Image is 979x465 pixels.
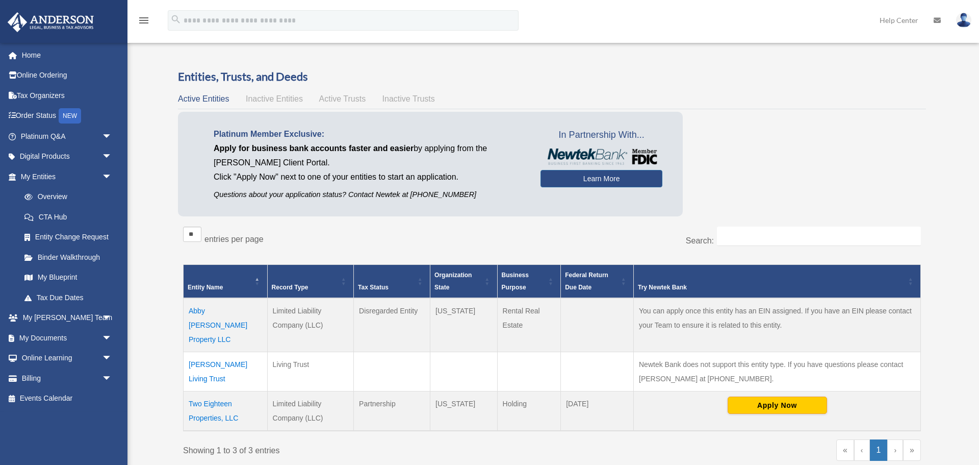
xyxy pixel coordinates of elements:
p: Click "Apply Now" next to one of your entities to start an application. [214,170,525,184]
img: User Pic [956,13,971,28]
td: Abby [PERSON_NAME] Property LLC [184,298,268,352]
td: Two Eighteen Properties, LLC [184,391,268,431]
th: Federal Return Due Date: Activate to sort [561,264,634,298]
a: CTA Hub [14,207,122,227]
td: You can apply once this entity has an EIN assigned. If you have an EIN please contact your Team t... [634,298,921,352]
i: menu [138,14,150,27]
a: Last [903,439,921,461]
a: Online Ordering [7,65,127,86]
a: Order StatusNEW [7,106,127,127]
td: [US_STATE] [430,391,497,431]
span: Active Trusts [319,94,366,103]
a: Tax Due Dates [14,287,122,308]
td: Holding [497,391,561,431]
td: Limited Liability Company (LLC) [267,298,353,352]
span: Organization State [434,272,472,291]
a: Overview [14,187,117,207]
button: Apply Now [728,397,827,414]
img: Anderson Advisors Platinum Portal [5,12,97,32]
span: In Partnership With... [540,127,662,143]
th: Tax Status: Activate to sort [354,264,430,298]
a: First [836,439,854,461]
a: Learn More [540,170,662,187]
p: Platinum Member Exclusive: [214,127,525,141]
span: arrow_drop_down [102,166,122,187]
a: Home [7,45,127,65]
td: [US_STATE] [430,298,497,352]
a: Tax Organizers [7,85,127,106]
td: Disregarded Entity [354,298,430,352]
a: Platinum Q&Aarrow_drop_down [7,126,127,146]
span: arrow_drop_down [102,348,122,369]
span: Business Purpose [502,272,529,291]
label: Search: [686,236,714,245]
div: Try Newtek Bank [638,281,905,293]
div: NEW [59,108,81,124]
p: Questions about your application status? Contact Newtek at [PHONE_NUMBER] [214,188,525,201]
p: by applying from the [PERSON_NAME] Client Portal. [214,141,525,170]
td: Limited Liability Company (LLC) [267,391,353,431]
label: entries per page [204,235,264,243]
a: Billingarrow_drop_down [7,368,127,388]
span: Inactive Trusts [382,94,435,103]
span: Record Type [272,284,308,291]
span: Apply for business bank accounts faster and easier [214,144,414,153]
a: Events Calendar [7,388,127,409]
span: arrow_drop_down [102,368,122,389]
td: Rental Real Estate [497,298,561,352]
a: Next [887,439,903,461]
a: menu [138,18,150,27]
div: Showing 1 to 3 of 3 entries [183,439,545,458]
span: arrow_drop_down [102,126,122,147]
a: My [PERSON_NAME] Teamarrow_drop_down [7,308,127,328]
th: Organization State: Activate to sort [430,264,497,298]
td: [DATE] [561,391,634,431]
th: Entity Name: Activate to invert sorting [184,264,268,298]
span: Inactive Entities [246,94,303,103]
span: Active Entities [178,94,229,103]
td: Partnership [354,391,430,431]
a: My Entitiesarrow_drop_down [7,166,122,187]
span: Entity Name [188,284,223,291]
a: My Blueprint [14,267,122,288]
span: arrow_drop_down [102,328,122,349]
a: Binder Walkthrough [14,247,122,267]
span: arrow_drop_down [102,308,122,329]
a: 1 [870,439,888,461]
td: Newtek Bank does not support this entity type. If you have questions please contact [PERSON_NAME]... [634,352,921,391]
img: NewtekBankLogoSM.png [546,149,657,165]
i: search [170,14,182,25]
th: Business Purpose: Activate to sort [497,264,561,298]
span: arrow_drop_down [102,146,122,167]
th: Record Type: Activate to sort [267,264,353,298]
td: Living Trust [267,352,353,391]
th: Try Newtek Bank : Activate to sort [634,264,921,298]
a: Previous [854,439,870,461]
h3: Entities, Trusts, and Deeds [178,69,926,85]
a: Digital Productsarrow_drop_down [7,146,127,167]
span: Tax Status [358,284,389,291]
a: My Documentsarrow_drop_down [7,328,127,348]
a: Online Learningarrow_drop_down [7,348,127,369]
td: [PERSON_NAME] Living Trust [184,352,268,391]
span: Federal Return Due Date [565,272,608,291]
a: Entity Change Request [14,227,122,248]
